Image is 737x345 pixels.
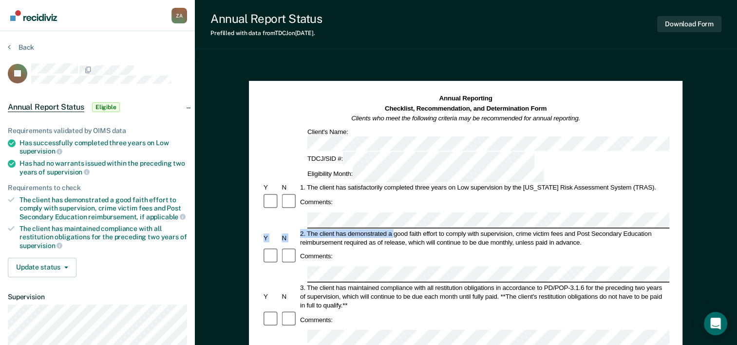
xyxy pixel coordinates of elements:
div: Comments: [299,198,334,207]
span: supervision [19,147,62,155]
div: Annual Report Status [210,12,322,26]
dt: Supervision [8,293,187,301]
button: Download Form [657,16,721,32]
div: Comments: [299,252,334,261]
div: Comments: [299,315,334,324]
div: TDCJ/SID #: [306,152,536,167]
div: Open Intercom Messenger [704,312,727,335]
strong: Annual Reporting [439,95,492,102]
div: Y [262,292,280,301]
span: applicable [146,213,186,221]
span: Annual Report Status [8,102,84,112]
div: 3. The client has maintained compliance with all restitution obligations in accordance to PD/POP-... [299,283,669,309]
div: Has successfully completed three years on Low [19,139,187,155]
button: Update status [8,258,76,277]
em: Clients who meet the following criteria may be recommended for annual reporting. [352,115,581,122]
div: Eligibility Month: [306,167,546,182]
span: Eligible [92,102,120,112]
strong: Checklist, Recommendation, and Determination Form [385,105,547,112]
div: Y [262,233,280,242]
span: supervision [47,168,90,176]
div: N [281,183,299,192]
div: 2. The client has demonstrated a good faith effort to comply with supervision, crime victim fees ... [299,229,669,247]
div: The client has maintained compliance with all restitution obligations for the preceding two years of [19,225,187,249]
div: Prefilled with data from TDCJ on [DATE] . [210,30,322,37]
img: Recidiviz [10,10,57,21]
div: Z A [171,8,187,23]
div: N [281,292,299,301]
div: Requirements validated by OIMS data [8,127,187,135]
button: Back [8,43,34,52]
button: Profile dropdown button [171,8,187,23]
div: Y [262,183,280,192]
div: 1. The client has satisfactorily completed three years on Low supervision by the [US_STATE] Risk ... [299,183,669,192]
div: Requirements to check [8,184,187,192]
div: The client has demonstrated a good faith effort to comply with supervision, crime victim fees and... [19,196,187,221]
div: N [281,233,299,242]
div: Has had no warrants issued within the preceding two years of [19,159,187,176]
span: supervision [19,242,62,249]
